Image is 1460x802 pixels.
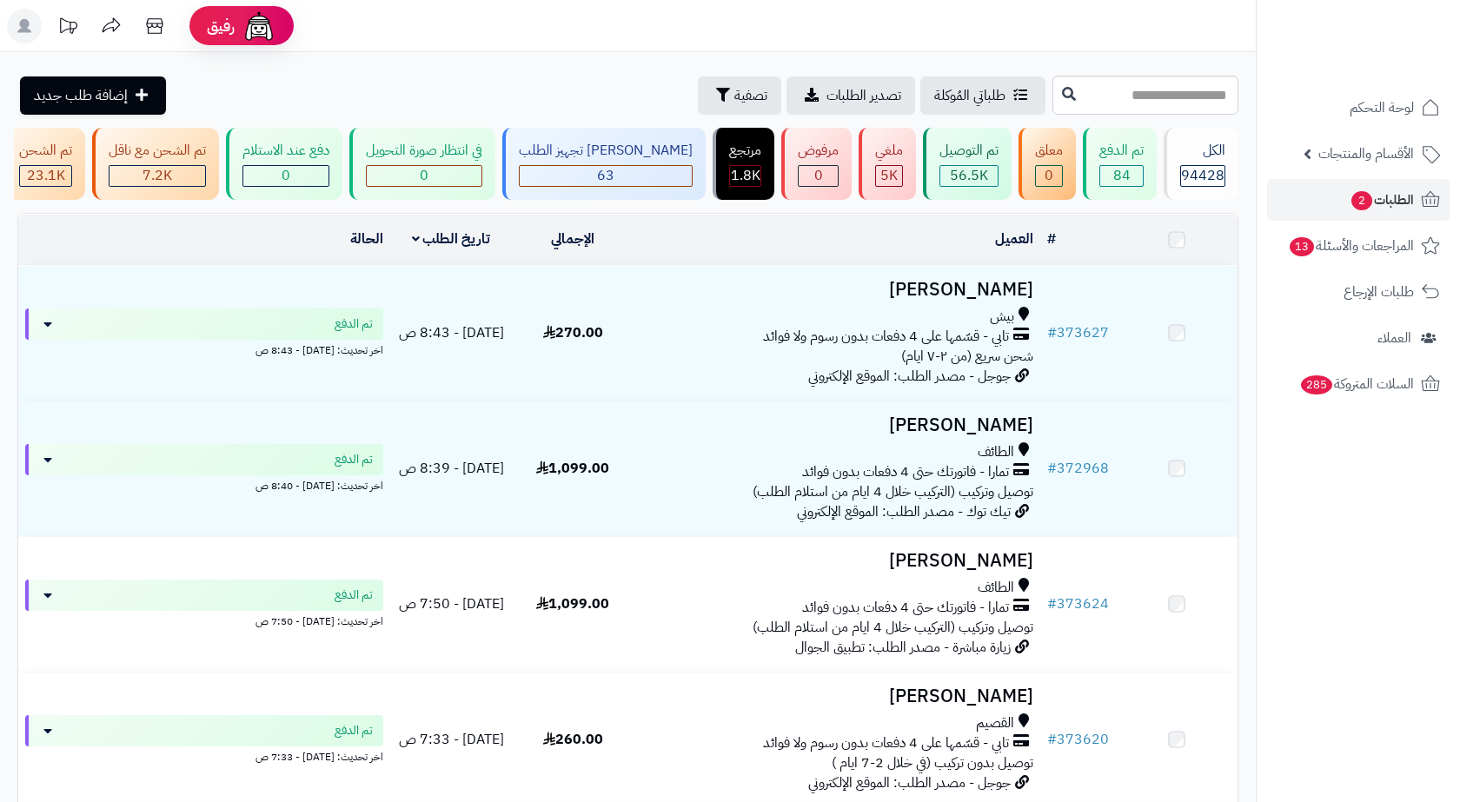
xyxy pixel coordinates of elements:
[1047,458,1057,479] span: #
[1300,374,1333,394] span: 285
[25,746,383,765] div: اخر تحديث: [DATE] - 7:33 ص
[802,598,1009,618] span: تمارا - فاتورتك حتى 4 دفعات بدون فوائد
[346,128,499,200] a: في انتظار صورة التحويل 0
[1047,229,1056,249] a: #
[1099,141,1144,161] div: تم الدفع
[1036,166,1062,186] div: 0
[399,729,504,750] span: [DATE] - 7:33 ص
[641,686,1033,706] h3: [PERSON_NAME]
[399,322,504,343] span: [DATE] - 8:43 ص
[875,141,903,161] div: ملغي
[222,128,346,200] a: دفع عند الاستلام 0
[814,165,823,186] span: 0
[19,141,72,161] div: تم الشحن
[499,128,709,200] a: [PERSON_NAME] تجهيز الطلب 63
[597,165,614,186] span: 63
[109,141,206,161] div: تم الشحن مع ناقل
[1180,141,1225,161] div: الكل
[1047,322,1109,343] a: #373627
[207,16,235,36] span: رفيق
[1047,729,1057,750] span: #
[335,587,373,604] span: تم الدفع
[1047,593,1057,614] span: #
[536,458,609,479] span: 1,099.00
[976,713,1014,733] span: القصيم
[242,141,329,161] div: دفع عند الاستلام
[335,451,373,468] span: تم الدفع
[731,165,760,186] span: 1.8K
[786,76,915,115] a: تصدير الطلبات
[763,327,1009,347] span: تابي - قسّمها على 4 دفعات بدون رسوم ولا فوائد
[1045,165,1053,186] span: 0
[420,165,428,186] span: 0
[940,166,998,186] div: 56479
[939,141,999,161] div: تم التوصيل
[1047,322,1057,343] span: #
[1318,142,1414,166] span: الأقسام والمنتجات
[950,165,988,186] span: 56.5K
[1289,236,1314,256] span: 13
[519,141,693,161] div: [PERSON_NAME] تجهيز الطلب
[1288,234,1414,258] span: المراجعات والأسئلة
[520,166,692,186] div: 63
[730,166,760,186] div: 1806
[366,141,482,161] div: في انتظار صورة التحويل
[1350,190,1372,210] span: 2
[543,322,603,343] span: 270.00
[1267,225,1450,267] a: المراجعات والأسئلة13
[826,85,901,106] span: تصدير الطلبات
[335,315,373,333] span: تم الدفع
[808,366,1011,387] span: جوجل - مصدر الطلب: الموقع الإلكتروني
[1100,166,1143,186] div: 84
[1047,593,1109,614] a: #373624
[1035,141,1063,161] div: معلق
[763,733,1009,753] span: تابي - قسّمها على 4 دفعات بدون رسوم ولا فوائد
[335,722,373,739] span: تم الدفع
[1350,96,1414,120] span: لوحة التحكم
[1267,317,1450,359] a: العملاء
[709,128,778,200] a: مرتجع 1.8K
[734,85,767,106] span: تصفية
[808,772,1011,793] span: جوجل - مصدر الطلب: الموقع الإلكتروني
[641,280,1033,300] h3: [PERSON_NAME]
[34,85,128,106] span: إضافة طلب جديد
[995,229,1033,249] a: العميل
[89,128,222,200] a: تم الشحن مع ناقل 7.2K
[25,611,383,629] div: اخر تحديث: [DATE] - 7:50 ص
[880,165,898,186] span: 5K
[1113,165,1131,186] span: 84
[536,593,609,614] span: 1,099.00
[1267,271,1450,313] a: طلبات الإرجاع
[1342,35,1443,71] img: logo-2.png
[1047,458,1109,479] a: #372968
[282,165,290,186] span: 0
[978,442,1014,462] span: الطائف
[797,501,1011,522] span: تيك توك - مصدر الطلب: الموقع الإلكتروني
[832,752,1033,773] span: توصيل بدون تركيب (في خلال 2-7 ايام )
[641,415,1033,435] h3: [PERSON_NAME]
[802,462,1009,482] span: تمارا - فاتورتك حتى 4 دفعات بدون فوائد
[901,346,1033,367] span: شحن سريع (من ٢-٧ ايام)
[243,166,328,186] div: 0
[990,307,1014,327] span: بيش
[1299,372,1414,396] span: السلات المتروكة
[242,9,276,43] img: ai-face.png
[778,128,855,200] a: مرفوض 0
[1047,729,1109,750] a: #373620
[855,128,919,200] a: ملغي 5K
[412,229,491,249] a: تاريخ الطلب
[1344,280,1414,304] span: طلبات الإرجاع
[399,593,504,614] span: [DATE] - 7:50 ص
[350,229,383,249] a: الحالة
[729,141,761,161] div: مرتجع
[1377,326,1411,350] span: العملاء
[978,578,1014,598] span: الطائف
[799,166,838,186] div: 0
[109,166,205,186] div: 7223
[143,165,172,186] span: 7.2K
[1079,128,1160,200] a: تم الدفع 84
[399,458,504,479] span: [DATE] - 8:39 ص
[46,9,90,48] a: تحديثات المنصة
[1160,128,1242,200] a: الكل94428
[25,475,383,494] div: اخر تحديث: [DATE] - 8:40 ص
